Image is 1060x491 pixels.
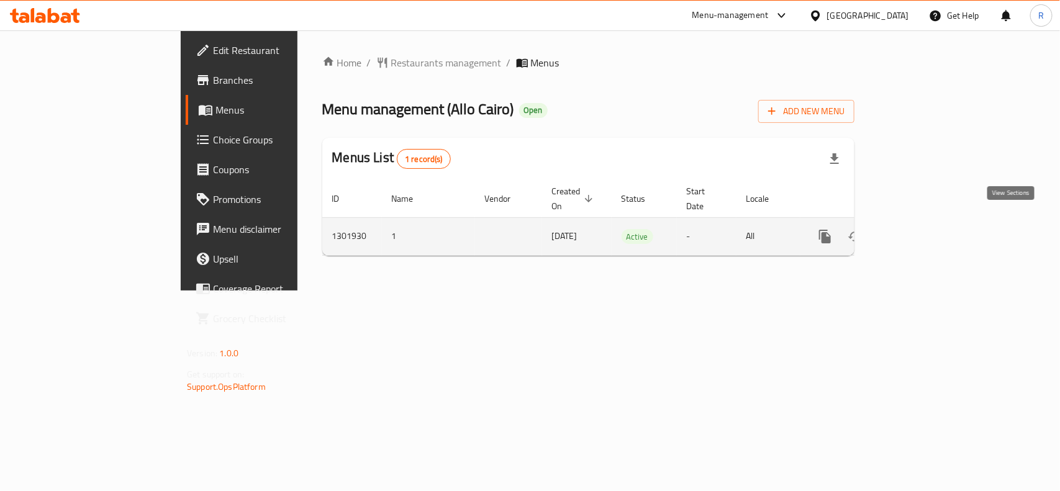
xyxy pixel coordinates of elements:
span: Promotions [213,192,348,207]
span: [DATE] [552,228,578,244]
div: Menu-management [692,8,769,23]
span: Status [622,191,662,206]
span: Grocery Checklist [213,311,348,326]
span: 1.0.0 [219,345,238,361]
button: Add New Menu [758,100,854,123]
span: Upsell [213,251,348,266]
a: Restaurants management [376,55,502,70]
a: Coupons [186,155,358,184]
span: Branches [213,73,348,88]
a: Branches [186,65,358,95]
span: Version: [187,345,217,361]
div: [GEOGRAPHIC_DATA] [827,9,909,22]
span: Name [392,191,430,206]
th: Actions [800,180,940,218]
a: Grocery Checklist [186,304,358,333]
a: Edit Restaurant [186,35,358,65]
span: Menus [531,55,559,70]
span: Menu management ( Allo Cairo ) [322,95,514,123]
li: / [367,55,371,70]
span: R [1038,9,1044,22]
button: Change Status [840,222,870,251]
a: Promotions [186,184,358,214]
span: 1 record(s) [397,153,450,165]
li: / [507,55,511,70]
span: Menus [215,102,348,117]
a: Upsell [186,244,358,274]
span: Get support on: [187,366,244,382]
span: ID [332,191,356,206]
td: 1 [382,217,475,255]
span: Coupons [213,162,348,177]
div: Total records count [397,149,451,169]
span: Start Date [687,184,722,214]
a: Coverage Report [186,274,358,304]
span: Locale [746,191,786,206]
span: Coverage Report [213,281,348,296]
div: Active [622,229,653,244]
div: Export file [820,144,849,174]
span: Edit Restaurant [213,43,348,58]
a: Support.OpsPlatform [187,379,266,395]
button: more [810,222,840,251]
span: Choice Groups [213,132,348,147]
td: - [677,217,736,255]
nav: breadcrumb [322,55,854,70]
a: Choice Groups [186,125,358,155]
span: Active [622,230,653,244]
span: Menu disclaimer [213,222,348,236]
h2: Menus List [332,148,451,169]
span: Open [519,105,548,115]
span: Vendor [485,191,527,206]
span: Created On [552,184,597,214]
div: Open [519,103,548,118]
span: Restaurants management [391,55,502,70]
span: Add New Menu [768,104,845,119]
a: Menus [186,95,358,125]
a: Menu disclaimer [186,214,358,244]
td: All [736,217,800,255]
table: enhanced table [322,180,940,256]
